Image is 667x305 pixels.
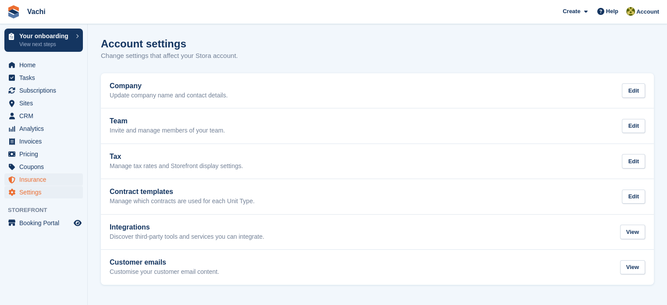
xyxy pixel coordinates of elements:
h2: Contract templates [110,188,254,196]
h2: Team [110,117,225,125]
span: Account [636,7,659,16]
a: Tax Manage tax rates and Storefront display settings. Edit [101,144,654,179]
span: Booking Portal [19,217,72,229]
h2: Company [110,82,228,90]
p: Invite and manage members of your team. [110,127,225,135]
a: menu [4,72,83,84]
img: stora-icon-8386f47178a22dfd0bd8f6a31ec36ba5ce8667c1dd55bd0f319d3a0aa187defe.svg [7,5,20,18]
a: menu [4,161,83,173]
div: View [620,260,645,275]
h2: Integrations [110,223,264,231]
span: Storefront [8,206,87,215]
a: Preview store [72,218,83,228]
p: Your onboarding [19,33,71,39]
span: Home [19,59,72,71]
a: Customer emails Customise your customer email content. View [101,250,654,285]
a: Vachi [24,4,49,19]
p: Update company name and contact details. [110,92,228,100]
a: menu [4,173,83,186]
div: Edit [622,190,645,204]
a: menu [4,122,83,135]
a: menu [4,84,83,97]
p: Discover third-party tools and services you can integrate. [110,233,264,241]
a: menu [4,148,83,160]
p: View next steps [19,40,71,48]
a: menu [4,135,83,147]
img: Accounting [626,7,635,16]
a: menu [4,217,83,229]
span: Coupons [19,161,72,173]
p: Customise your customer email content. [110,268,219,276]
a: Integrations Discover third-party tools and services you can integrate. View [101,215,654,250]
a: Company Update company name and contact details. Edit [101,73,654,108]
span: Insurance [19,173,72,186]
span: Invoices [19,135,72,147]
a: Contract templates Manage which contracts are used for each Unit Type. Edit [101,179,654,214]
span: Analytics [19,122,72,135]
a: menu [4,110,83,122]
p: Change settings that affect your Stora account. [101,51,238,61]
a: menu [4,186,83,198]
span: Settings [19,186,72,198]
div: Edit [622,83,645,98]
span: Tasks [19,72,72,84]
a: menu [4,59,83,71]
span: Pricing [19,148,72,160]
a: Team Invite and manage members of your team. Edit [101,108,654,144]
h1: Account settings [101,38,186,50]
p: Manage which contracts are used for each Unit Type. [110,197,254,205]
div: Edit [622,119,645,133]
h2: Customer emails [110,258,219,266]
span: Sites [19,97,72,109]
span: Help [606,7,618,16]
span: Create [563,7,580,16]
span: Subscriptions [19,84,72,97]
a: Your onboarding View next steps [4,29,83,52]
div: Edit [622,154,645,169]
span: CRM [19,110,72,122]
div: View [620,225,645,239]
h2: Tax [110,153,243,161]
a: menu [4,97,83,109]
p: Manage tax rates and Storefront display settings. [110,162,243,170]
